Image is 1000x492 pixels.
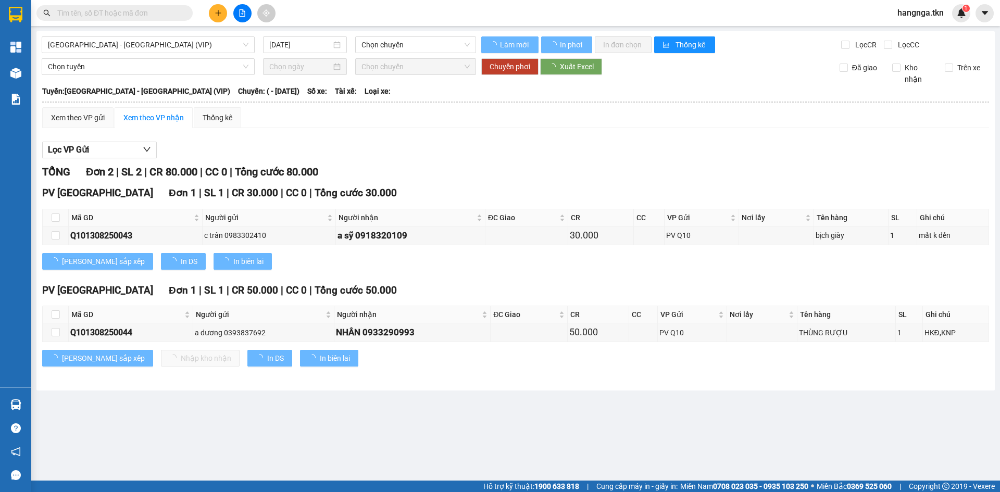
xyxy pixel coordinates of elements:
div: c trân 0983302410 [204,230,334,241]
div: Xem theo VP nhận [123,112,184,123]
span: Đơn 1 [169,187,196,199]
span: loading [51,354,62,361]
span: | [281,284,283,296]
span: Đơn 2 [86,166,114,178]
span: Mã GD [71,212,192,223]
span: down [143,145,151,154]
span: Trên xe [953,62,984,73]
th: CR [568,306,629,323]
td: PV Q10 [658,323,727,342]
div: mất k đền [919,230,987,241]
div: PV Q10 [666,230,737,241]
span: Nơi lấy [742,212,804,223]
span: In biên lai [233,256,264,267]
span: | [116,166,119,178]
span: Người gửi [196,309,323,320]
span: Lọc CR [851,39,878,51]
span: file-add [239,9,246,17]
span: Miền Nam [680,481,808,492]
span: CC 0 [205,166,227,178]
span: VP Gửi [667,212,728,223]
img: warehouse-icon [10,68,21,79]
span: Loại xe: [365,85,391,97]
span: Chọn chuyến [361,59,470,74]
th: CC [629,306,658,323]
span: loading [222,257,233,264]
button: Làm mới [481,36,539,53]
span: TỔNG [42,166,70,178]
th: Ghi chú [923,306,989,323]
span: Lọc CC [894,39,921,51]
span: message [11,470,21,480]
div: 1 [897,327,920,338]
th: CC [634,209,665,226]
th: CR [568,209,634,226]
sup: 1 [963,5,970,12]
strong: 1900 633 818 [534,482,579,490]
span: Chọn chuyến [361,37,470,53]
strong: 0708 023 035 - 0935 103 250 [713,482,808,490]
span: Sài Gòn - Tây Ninh (VIP) [48,37,248,53]
span: CR 80.000 [149,166,197,178]
button: In đơn chọn [595,36,652,53]
div: HKĐ,KNP [924,327,987,338]
span: | [227,187,229,199]
th: SL [889,209,917,226]
span: Cung cấp máy in - giấy in: [596,481,678,492]
span: caret-down [980,8,990,18]
input: Tìm tên, số ĐT hoặc mã đơn [57,7,180,19]
span: CC 0 [286,284,307,296]
span: Lọc VP Gửi [48,143,89,156]
span: In DS [181,256,197,267]
span: loading [51,257,62,264]
span: Chuyến: ( - [DATE]) [238,85,299,97]
span: Chọn tuyến [48,59,248,74]
span: 1 [964,5,968,12]
span: | [309,284,312,296]
span: | [200,166,203,178]
span: In biên lai [320,352,350,364]
span: Mã GD [71,309,182,320]
span: | [281,187,283,199]
span: Thống kê [676,39,707,51]
span: Miền Bắc [817,481,892,492]
th: Tên hàng [814,209,889,226]
span: loading [490,41,498,48]
span: plus [215,9,222,17]
div: 50.000 [569,325,627,339]
span: | [230,166,232,178]
span: notification [11,447,21,457]
button: Xuất Excel [540,58,602,75]
span: Người nhận [337,309,480,320]
span: | [899,481,901,492]
img: icon-new-feature [957,8,966,18]
div: NHÂN 0933290993 [336,325,489,339]
span: Người nhận [339,212,474,223]
span: Tổng cước 30.000 [315,187,397,199]
span: VP Gửi [660,309,716,320]
button: In biên lai [214,253,272,270]
div: PV Q10 [659,327,725,338]
button: Chuyển phơi [481,58,539,75]
div: 1 [890,230,915,241]
span: | [227,284,229,296]
button: Lọc VP Gửi [42,142,157,158]
button: Nhập kho nhận [161,350,240,367]
button: [PERSON_NAME] sắp xếp [42,350,153,367]
button: [PERSON_NAME] sắp xếp [42,253,153,270]
span: ⚪️ [811,484,814,488]
span: Đã giao [848,62,881,73]
span: Nơi lấy [730,309,786,320]
span: question-circle [11,423,21,433]
button: plus [209,4,227,22]
span: SL 1 [204,187,224,199]
span: loading [256,354,267,361]
span: Số xe: [307,85,327,97]
span: In DS [267,352,284,364]
span: loading [169,257,181,264]
button: In biên lai [300,350,358,367]
span: | [309,187,312,199]
span: search [43,9,51,17]
span: Đơn 1 [169,284,196,296]
span: loading [549,41,558,48]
